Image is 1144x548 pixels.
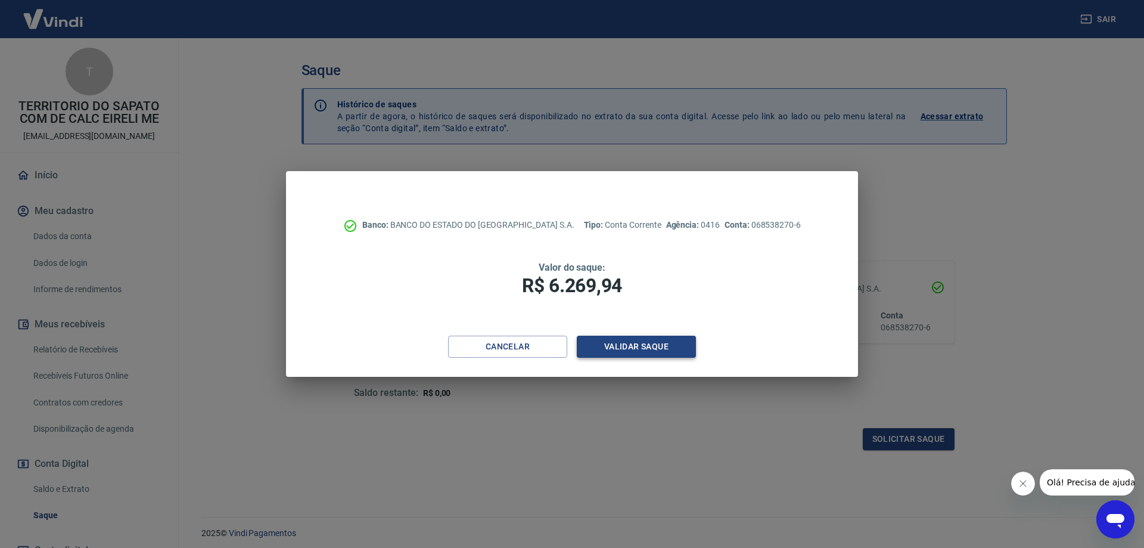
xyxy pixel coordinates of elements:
[522,274,622,297] span: R$ 6.269,94
[539,262,605,273] span: Valor do saque:
[7,8,100,18] span: Olá! Precisa de ajuda?
[448,336,567,358] button: Cancelar
[577,336,696,358] button: Validar saque
[584,220,605,230] span: Tipo:
[362,220,390,230] span: Banco:
[584,219,661,231] p: Conta Corrente
[666,219,720,231] p: 0416
[1096,500,1134,538] iframe: Botão para abrir a janela de mensagens
[666,220,701,230] span: Agência:
[1011,472,1035,496] iframe: Fechar mensagem
[1040,469,1134,496] iframe: Mensagem da empresa
[725,220,751,230] span: Conta:
[362,219,574,231] p: BANCO DO ESTADO DO [GEOGRAPHIC_DATA] S.A.
[725,219,801,231] p: 068538270-6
